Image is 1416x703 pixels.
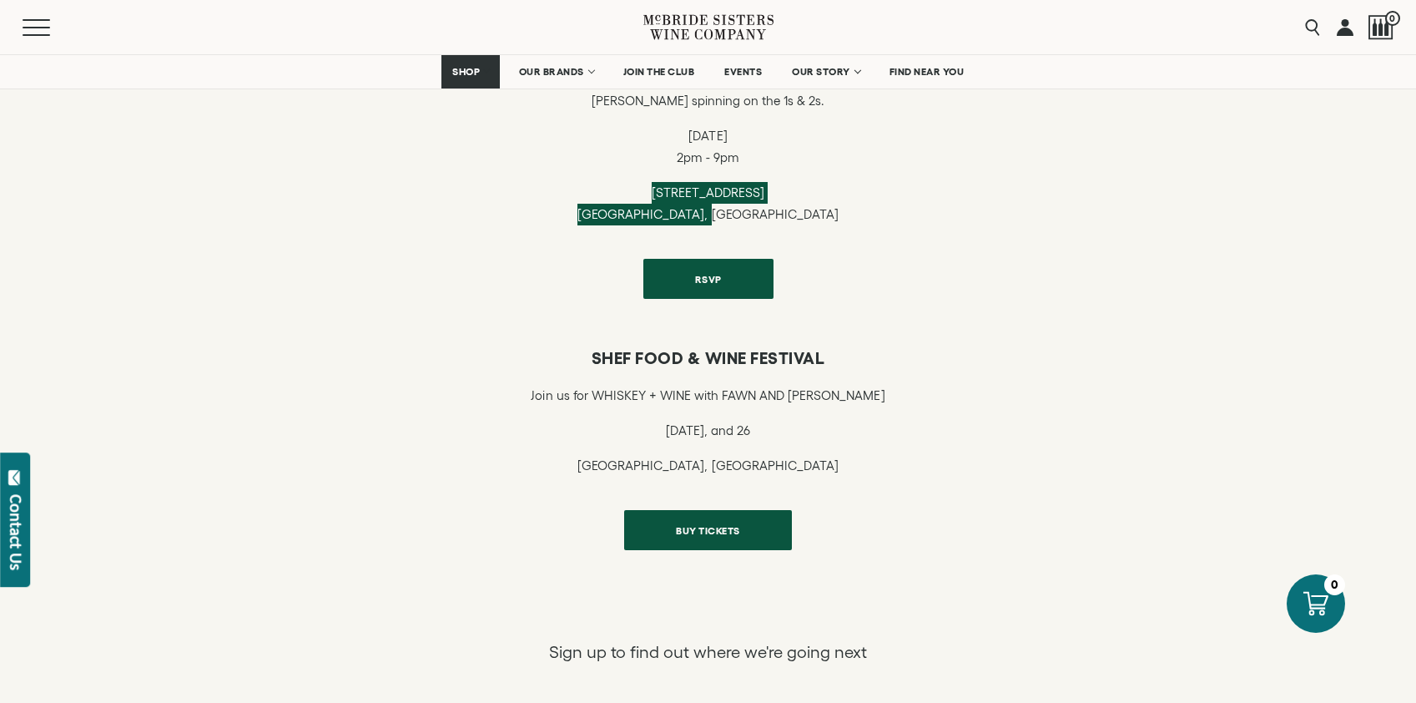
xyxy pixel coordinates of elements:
[452,66,481,78] span: SHOP
[421,182,996,225] p: [STREET_ADDRESS] [GEOGRAPHIC_DATA], [GEOGRAPHIC_DATA]
[441,55,500,89] a: SHOP
[1385,11,1400,26] span: 0
[531,420,884,442] p: [DATE], and 26
[879,55,975,89] a: FIND NEAR YOU
[792,66,850,78] span: OUR STORY
[624,510,792,550] a: BUY TICKETS
[531,385,884,407] p: Join us for WHISKEY + WINE with FAWN AND [PERSON_NAME]
[623,66,695,78] span: JOIN THE CLUB
[508,55,604,89] a: OUR BRANDS
[1324,574,1345,595] div: 0
[8,494,24,570] div: Contact Us
[643,259,774,299] a: RSVP
[889,66,965,78] span: FIND NEAR YOU
[421,348,996,368] h6: Shef Food & Wine Festival
[549,641,868,663] p: Sign up to find out where we're going next
[421,125,996,169] p: [DATE] 2pm - 9pm
[531,455,884,477] p: [GEOGRAPHIC_DATA], [GEOGRAPHIC_DATA]
[724,66,762,78] span: EVENTS
[713,55,773,89] a: EVENTS
[519,66,584,78] span: OUR BRANDS
[23,19,83,36] button: Mobile Menu Trigger
[612,55,706,89] a: JOIN THE CLUB
[781,55,870,89] a: OUR STORY
[666,263,751,296] span: RSVP
[421,68,996,112] p: Celebrate the end of summer at the Braintree Launch Party with Black Girl Magic Wines & DJ [PERSO...
[647,514,769,547] span: BUY TICKETS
